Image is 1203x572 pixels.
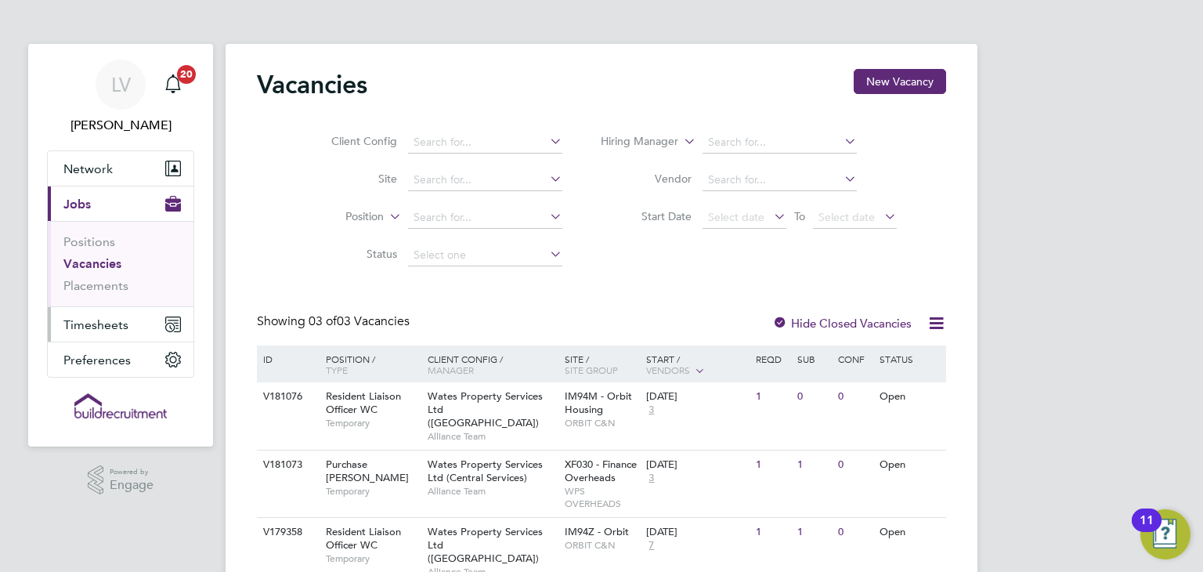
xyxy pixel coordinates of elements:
a: Vacancies [63,256,121,271]
button: Jobs [48,186,193,221]
span: WPS OVERHEADS [565,485,639,509]
div: Status [876,346,944,372]
div: Conf [834,346,875,372]
div: 0 [834,518,875,547]
input: Search for... [703,132,857,154]
div: Site / [561,346,643,383]
span: Preferences [63,353,131,367]
span: To [789,206,810,226]
label: Hiring Manager [588,134,678,150]
h2: Vacancies [257,69,367,100]
div: Showing [257,313,413,330]
div: V181073 [259,451,314,480]
a: LV[PERSON_NAME] [47,60,194,135]
span: IM94M - Orbit Housing [565,389,632,416]
a: 20 [157,60,189,110]
span: 03 Vacancies [309,313,410,329]
span: Engage [110,479,154,492]
span: Jobs [63,197,91,212]
input: Select one [408,244,562,266]
span: Lucy Van der Gucht [47,116,194,135]
button: Preferences [48,342,193,377]
span: Vendors [646,364,690,376]
label: Vendor [601,172,692,186]
span: Type [326,364,348,376]
label: Position [294,209,384,225]
div: 0 [834,451,875,480]
div: 1 [752,451,793,480]
div: [DATE] [646,390,748,404]
input: Search for... [408,169,562,191]
span: 7 [646,539,656,552]
a: Go to home page [47,393,194,418]
span: Temporary [326,552,420,565]
a: Positions [63,234,115,249]
span: 3 [646,472,656,485]
img: buildrec-logo-retina.png [74,393,167,418]
div: ID [259,346,314,372]
span: Timesheets [63,317,128,332]
button: New Vacancy [854,69,946,94]
a: Placements [63,278,128,293]
span: Wates Property Services Ltd (Central Services) [428,458,543,484]
div: [DATE] [646,458,748,472]
span: Manager [428,364,474,376]
label: Status [307,247,397,261]
span: Alliance Team [428,430,557,443]
div: Open [876,382,944,411]
div: Reqd [752,346,793,372]
span: LV [111,74,131,95]
label: Hide Closed Vacancies [772,316,912,331]
button: Open Resource Center, 11 new notifications [1140,509,1190,559]
div: 0 [834,382,875,411]
span: Wates Property Services Ltd ([GEOGRAPHIC_DATA]) [428,525,543,565]
span: Network [63,161,113,176]
div: [DATE] [646,526,748,539]
span: IM94Z - Orbit [565,525,629,538]
input: Search for... [408,132,562,154]
span: Alliance Team [428,485,557,498]
div: Open [876,451,944,480]
span: 3 [646,404,656,417]
div: 1 [752,518,793,547]
div: V181076 [259,382,314,411]
a: Powered byEngage [88,465,154,495]
div: 0 [793,382,834,411]
span: Temporary [326,417,420,429]
label: Start Date [601,209,692,223]
label: Client Config [307,134,397,148]
nav: Main navigation [28,44,213,447]
div: Position / [314,346,424,383]
div: 1 [793,451,834,480]
span: ORBIT C&N [565,539,639,552]
div: V179358 [259,518,314,547]
span: Resident Liaison Officer WC [326,525,401,552]
span: Resident Liaison Officer WC [326,389,401,416]
div: 1 [793,518,834,547]
div: 1 [752,382,793,411]
div: 11 [1140,520,1154,541]
div: Client Config / [424,346,561,383]
label: Site [307,172,397,186]
span: Site Group [565,364,618,376]
span: Wates Property Services Ltd ([GEOGRAPHIC_DATA]) [428,389,543,429]
span: Temporary [326,485,420,498]
div: Start / [642,346,752,385]
div: Jobs [48,221,193,306]
span: Select date [818,210,875,224]
input: Search for... [408,207,562,229]
button: Timesheets [48,307,193,342]
span: Powered by [110,465,154,479]
span: Purchase [PERSON_NAME] [326,458,409,484]
div: Open [876,518,944,547]
button: Network [48,151,193,186]
input: Search for... [703,169,857,191]
div: Sub [793,346,834,372]
span: 20 [177,65,196,84]
span: XF030 - Finance Overheads [565,458,637,484]
span: ORBIT C&N [565,417,639,429]
span: Select date [708,210,764,224]
span: 03 of [309,313,337,329]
